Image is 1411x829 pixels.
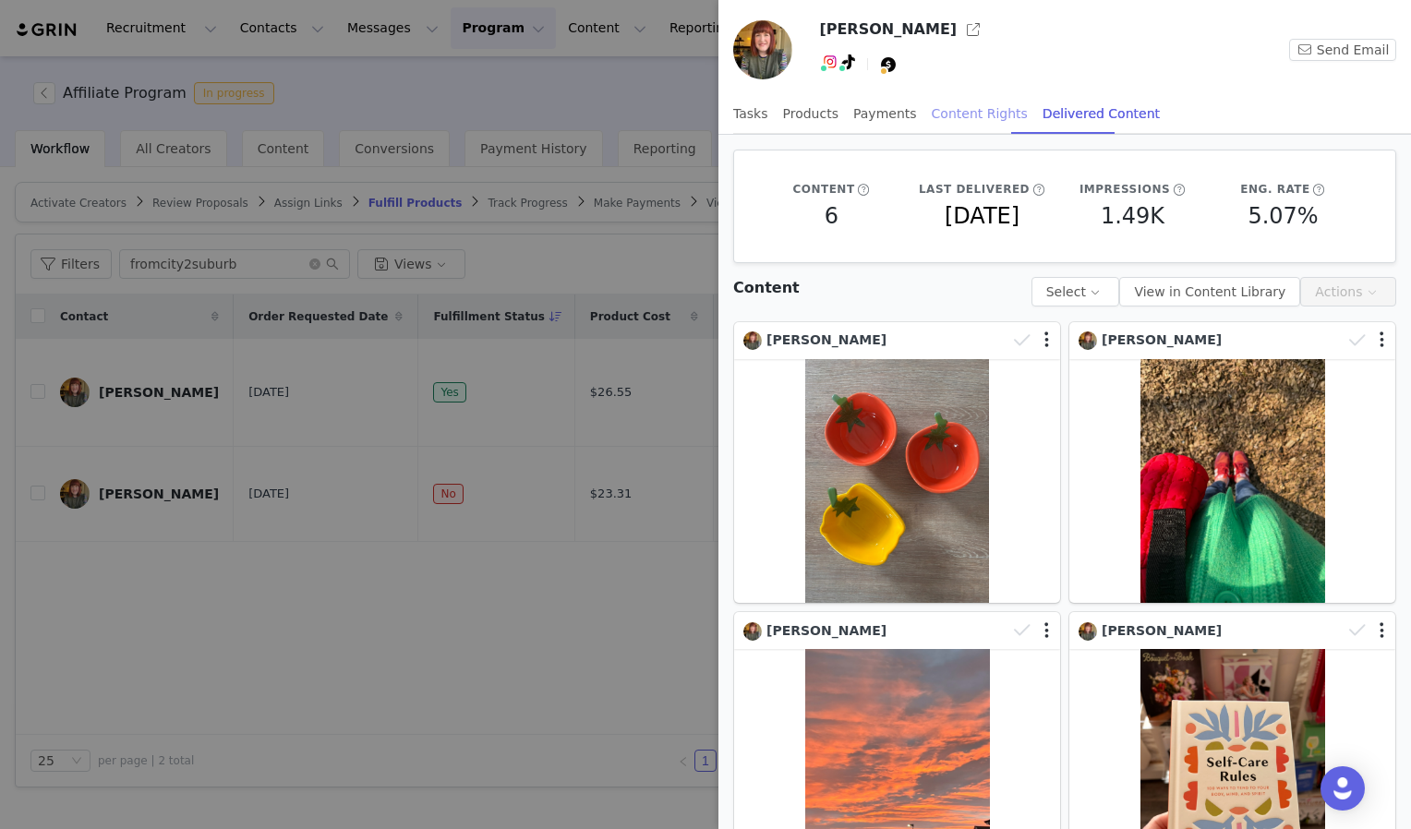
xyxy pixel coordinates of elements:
[733,277,800,299] h3: Content
[1079,622,1097,641] img: 4a96430a-8c69-4f63-852a-8c522272431d.jpg
[823,54,838,69] img: instagram.svg
[1101,199,1164,233] h5: 1.49K
[932,93,1028,135] div: Content Rights
[1119,284,1300,299] a: View in Content Library
[733,20,792,79] img: 4a96430a-8c69-4f63-852a-8c522272431d.jpg
[1102,623,1222,638] span: [PERSON_NAME]
[792,181,854,198] h5: Content
[783,93,838,135] div: Products
[1119,277,1300,306] button: View in Content Library
[1031,277,1120,306] button: Select
[1248,199,1318,233] h5: 5.07%
[733,93,768,135] div: Tasks
[1079,331,1097,350] img: 4a96430a-8c69-4f63-852a-8c522272431d.jpg
[743,622,762,641] img: 4a96430a-8c69-4f63-852a-8c522272431d.jpg
[1240,181,1309,198] h5: Eng. Rate
[919,181,1030,198] h5: Last Delivered
[766,623,886,638] span: [PERSON_NAME]
[743,331,762,350] img: 4a96430a-8c69-4f63-852a-8c522272431d.jpg
[819,18,957,41] h3: [PERSON_NAME]
[1102,332,1222,347] span: [PERSON_NAME]
[1043,93,1160,135] div: Delivered Content
[825,199,838,233] h5: 6
[1079,181,1170,198] h5: Impressions
[1289,39,1396,61] button: Send Email
[766,332,886,347] span: [PERSON_NAME]
[853,93,917,135] div: Payments
[1321,766,1365,811] div: Open Intercom Messenger
[1300,277,1396,306] button: Actions
[945,199,1019,233] h5: [DATE]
